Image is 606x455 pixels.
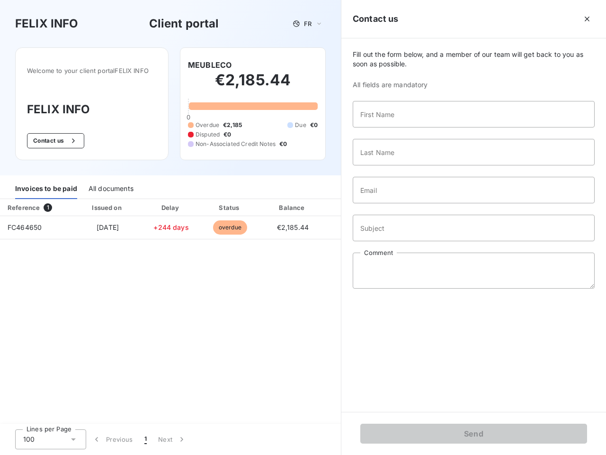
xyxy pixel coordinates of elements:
span: Non-Associated Credit Notes [196,140,276,148]
span: FR [304,20,312,27]
span: All fields are mandatory [353,80,595,90]
div: All documents [89,179,134,199]
span: 100 [23,435,35,444]
div: Delay [144,203,198,212]
div: Reference [8,204,40,211]
h3: FELIX INFO [27,101,157,118]
div: Status [202,203,258,212]
h2: €2,185.44 [188,71,318,99]
h6: MEUBLECO [188,59,232,71]
span: Welcome to your client portal FELIX INFO [27,67,157,74]
h5: Contact us [353,12,399,26]
h3: FELIX INFO [15,15,79,32]
input: placeholder [353,139,595,165]
span: 1 [144,435,147,444]
button: Contact us [27,133,84,148]
button: Send [360,424,587,444]
button: Next [152,429,192,449]
span: 1 [44,203,52,212]
div: Issued on [75,203,140,212]
div: Invoices to be paid [15,179,77,199]
span: Overdue [196,121,219,129]
span: €2,185.44 [277,223,309,231]
span: [DATE] [97,223,119,231]
input: placeholder [353,177,595,203]
input: placeholder [353,101,595,127]
h3: Client portal [149,15,219,32]
span: +244 days [153,223,188,231]
span: €0 [223,130,231,139]
span: €2,185 [223,121,242,129]
button: 1 [139,429,152,449]
span: Due [295,121,306,129]
span: 0 [187,113,190,121]
span: €0 [279,140,287,148]
span: FC464650 [8,223,42,231]
span: Fill out the form below, and a member of our team will get back to you as soon as possible. [353,50,595,69]
div: PDF [327,203,375,212]
span: Disputed [196,130,220,139]
input: placeholder [353,215,595,241]
span: overdue [213,220,247,235]
button: Previous [86,429,139,449]
div: Balance [262,203,323,212]
span: €0 [310,121,318,129]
